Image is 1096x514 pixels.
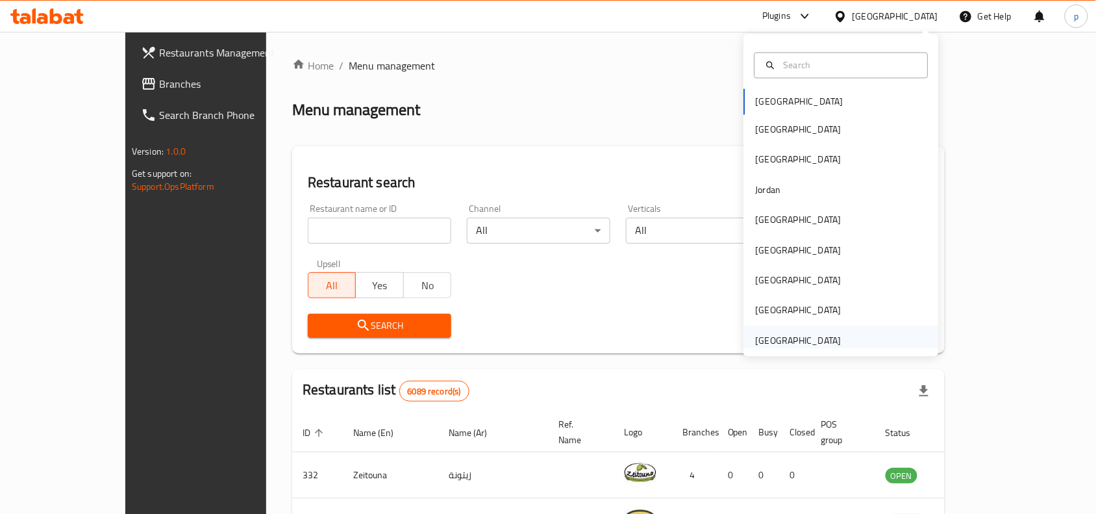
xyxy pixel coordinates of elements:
[438,452,548,498] td: زيتونة
[353,425,410,441] span: Name (En)
[159,76,298,92] span: Branches
[780,452,811,498] td: 0
[717,413,749,452] th: Open
[292,99,420,120] h2: Menu management
[303,380,469,402] h2: Restaurants list
[908,376,940,407] div: Export file
[132,165,192,182] span: Get support on:
[756,243,841,257] div: [GEOGRAPHIC_DATA]
[558,417,598,448] span: Ref. Name
[349,58,435,73] span: Menu management
[614,413,672,452] th: Logo
[308,314,451,338] button: Search
[132,178,214,195] a: Support.OpsPlatform
[292,58,945,73] nav: breadcrumb
[780,413,811,452] th: Closed
[1074,9,1078,23] span: p
[778,58,920,72] input: Search
[361,276,398,295] span: Yes
[343,452,438,498] td: Zeitouna
[853,9,938,23] div: [GEOGRAPHIC_DATA]
[886,469,917,483] span: OPEN
[717,452,749,498] td: 0
[886,425,928,441] span: Status
[762,8,791,24] div: Plugins
[756,183,781,197] div: Jordan
[166,143,186,160] span: 1.0.0
[159,45,298,60] span: Restaurants Management
[131,99,308,131] a: Search Branch Phone
[749,452,780,498] td: 0
[749,413,780,452] th: Busy
[303,425,327,441] span: ID
[624,456,656,489] img: Zeitouna
[131,68,308,99] a: Branches
[132,143,164,160] span: Version:
[756,213,841,227] div: [GEOGRAPHIC_DATA]
[292,58,334,73] a: Home
[467,218,610,244] div: All
[409,276,446,295] span: No
[672,413,717,452] th: Branches
[756,153,841,167] div: [GEOGRAPHIC_DATA]
[339,58,343,73] li: /
[672,452,717,498] td: 4
[308,218,451,244] input: Search for restaurant name or ID..
[292,452,343,498] td: 332
[308,272,356,298] button: All
[821,417,860,448] span: POS group
[756,274,841,288] div: [GEOGRAPHIC_DATA]
[159,107,298,123] span: Search Branch Phone
[314,276,351,295] span: All
[355,272,403,298] button: Yes
[403,272,451,298] button: No
[756,333,841,348] div: [GEOGRAPHIC_DATA]
[626,218,769,244] div: All
[756,303,841,318] div: [GEOGRAPHIC_DATA]
[308,173,929,192] h2: Restaurant search
[318,318,441,334] span: Search
[449,425,504,441] span: Name (Ar)
[400,385,469,398] span: 6089 record(s)
[317,259,341,268] label: Upsell
[399,381,469,402] div: Total records count
[756,123,841,137] div: [GEOGRAPHIC_DATA]
[131,37,308,68] a: Restaurants Management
